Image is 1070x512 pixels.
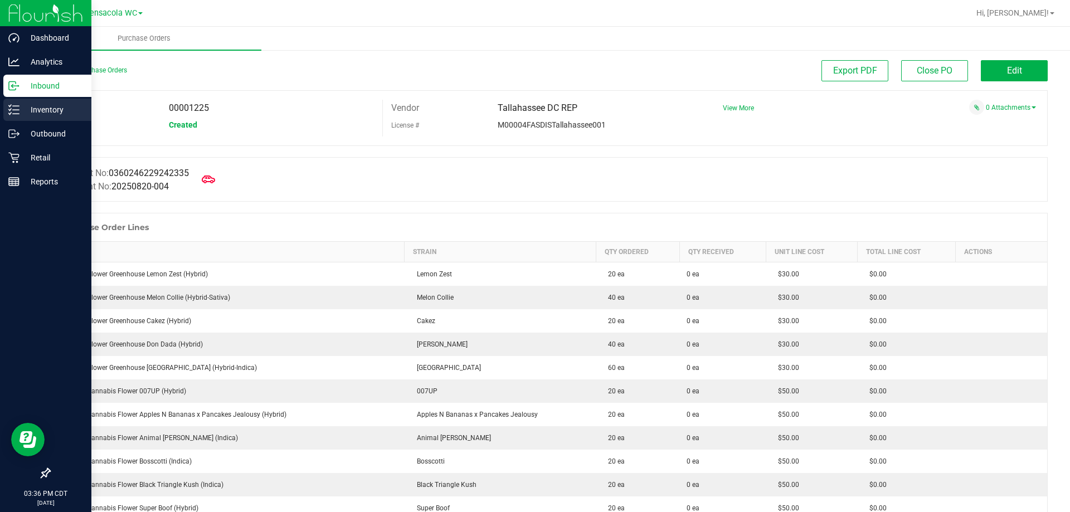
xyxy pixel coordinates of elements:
[864,434,887,442] span: $0.00
[57,409,398,420] div: FT 3.5g Cannabis Flower Apples N Bananas x Pancakes Jealousy (Hybrid)
[864,504,887,512] span: $0.00
[602,457,625,465] span: 20 ea
[405,242,596,262] th: Strain
[864,270,887,278] span: $0.00
[687,386,699,396] span: 0 ea
[57,363,398,373] div: FD 3.5g Flower Greenhouse [GEOGRAPHIC_DATA] (Hybrid-Indica)
[1007,65,1022,76] span: Edit
[57,480,398,490] div: FT 3.5g Cannabis Flower Black Triangle Kush (Indica)
[772,294,799,301] span: $30.00
[687,480,699,490] span: 0 ea
[687,363,699,373] span: 0 ea
[61,223,149,232] h1: Purchase Order Lines
[772,270,799,278] span: $30.00
[687,269,699,279] span: 0 ea
[680,242,766,262] th: Qty Received
[8,104,20,115] inline-svg: Inventory
[411,387,437,395] span: 007UP
[8,128,20,139] inline-svg: Outbound
[687,339,699,349] span: 0 ea
[602,434,625,442] span: 20 ea
[602,294,625,301] span: 40 ea
[857,242,955,262] th: Total Line Cost
[411,457,445,465] span: Bosscotti
[687,433,699,443] span: 0 ea
[411,364,481,372] span: [GEOGRAPHIC_DATA]
[976,8,1049,17] span: Hi, [PERSON_NAME]!
[20,151,86,164] p: Retail
[687,316,699,326] span: 0 ea
[901,60,968,81] button: Close PO
[57,316,398,326] div: FD 3.5g Flower Greenhouse Cakez (Hybrid)
[864,481,887,489] span: $0.00
[20,175,86,188] p: Reports
[772,411,799,418] span: $50.00
[969,100,984,115] span: Attach a document
[20,55,86,69] p: Analytics
[602,504,625,512] span: 20 ea
[864,411,887,418] span: $0.00
[197,168,220,191] span: Mark as Arrived
[411,317,435,325] span: Cakez
[57,386,398,396] div: FT 3.5g Cannabis Flower 007UP (Hybrid)
[111,181,169,192] span: 20250820-004
[602,340,625,348] span: 40 ea
[391,100,419,116] label: Vendor
[57,269,398,279] div: FD 3.5g Flower Greenhouse Lemon Zest (Hybrid)
[956,242,1047,262] th: Actions
[772,317,799,325] span: $30.00
[864,317,887,325] span: $0.00
[723,104,754,112] a: View More
[8,80,20,91] inline-svg: Inbound
[602,411,625,418] span: 20 ea
[602,387,625,395] span: 20 ea
[864,387,887,395] span: $0.00
[917,65,952,76] span: Close PO
[20,103,86,116] p: Inventory
[411,504,450,512] span: Super Boof
[58,180,169,193] label: Shipment No:
[58,167,189,180] label: Manifest No:
[169,103,209,113] span: 00001225
[391,117,419,134] label: License #
[864,457,887,465] span: $0.00
[687,292,699,303] span: 0 ea
[57,292,398,303] div: FD 3.5g Flower Greenhouse Melon Collie (Hybrid-Sativa)
[109,168,189,178] span: 0360246229242335
[85,8,137,18] span: Pensacola WC
[8,176,20,187] inline-svg: Reports
[864,340,887,348] span: $0.00
[602,364,625,372] span: 60 ea
[57,339,398,349] div: FD 3.5g Flower Greenhouse Don Dada (Hybrid)
[11,423,45,456] iframe: Resource center
[772,387,799,395] span: $50.00
[498,120,606,129] span: M00004FASDISTallahassee001
[103,33,186,43] span: Purchase Orders
[5,489,86,499] p: 03:36 PM CDT
[772,340,799,348] span: $30.00
[411,294,454,301] span: Melon Collie
[986,104,1036,111] a: 0 Attachments
[772,457,799,465] span: $50.00
[411,340,468,348] span: [PERSON_NAME]
[821,60,888,81] button: Export PDF
[20,79,86,92] p: Inbound
[602,481,625,489] span: 20 ea
[20,31,86,45] p: Dashboard
[411,411,538,418] span: Apples N Bananas x Pancakes Jealousy
[50,242,405,262] th: Item
[687,456,699,466] span: 0 ea
[772,504,799,512] span: $50.00
[411,481,476,489] span: Black Triangle Kush
[772,481,799,489] span: $50.00
[5,499,86,507] p: [DATE]
[20,127,86,140] p: Outbound
[602,270,625,278] span: 20 ea
[57,433,398,443] div: FT 3.5g Cannabis Flower Animal [PERSON_NAME] (Indica)
[687,409,699,420] span: 0 ea
[766,242,857,262] th: Unit Line Cost
[8,32,20,43] inline-svg: Dashboard
[57,456,398,466] div: FT 3.5g Cannabis Flower Bosscotti (Indica)
[8,56,20,67] inline-svg: Analytics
